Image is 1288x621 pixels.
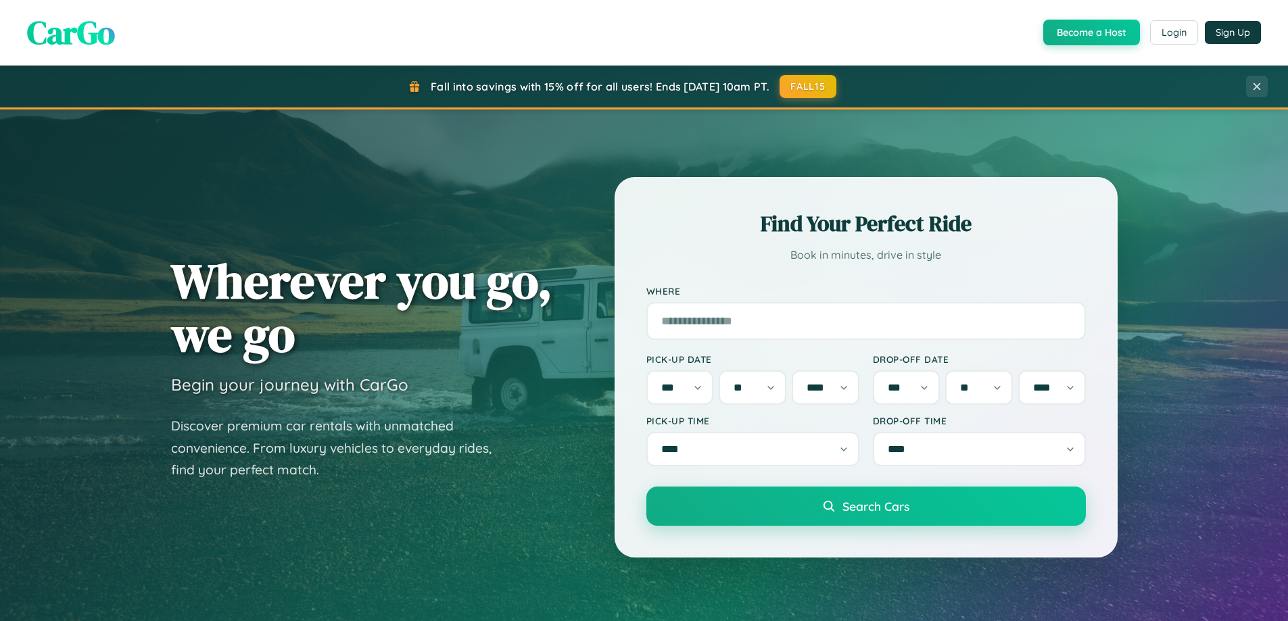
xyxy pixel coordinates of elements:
button: Become a Host [1043,20,1140,45]
label: Drop-off Date [873,353,1086,365]
button: Search Cars [646,487,1086,526]
h2: Find Your Perfect Ride [646,209,1086,239]
button: FALL15 [780,75,836,98]
label: Where [646,285,1086,297]
label: Drop-off Time [873,415,1086,426]
span: Fall into savings with 15% off for all users! Ends [DATE] 10am PT. [431,80,769,93]
button: Login [1150,20,1198,45]
label: Pick-up Time [646,415,859,426]
p: Book in minutes, drive in style [646,245,1086,265]
h3: Begin your journey with CarGo [171,374,408,395]
label: Pick-up Date [646,353,859,365]
button: Sign Up [1205,21,1261,44]
span: Search Cars [842,499,909,514]
h1: Wherever you go, we go [171,254,552,361]
p: Discover premium car rentals with unmatched convenience. From luxury vehicles to everyday rides, ... [171,415,509,481]
span: CarGo [27,10,115,55]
